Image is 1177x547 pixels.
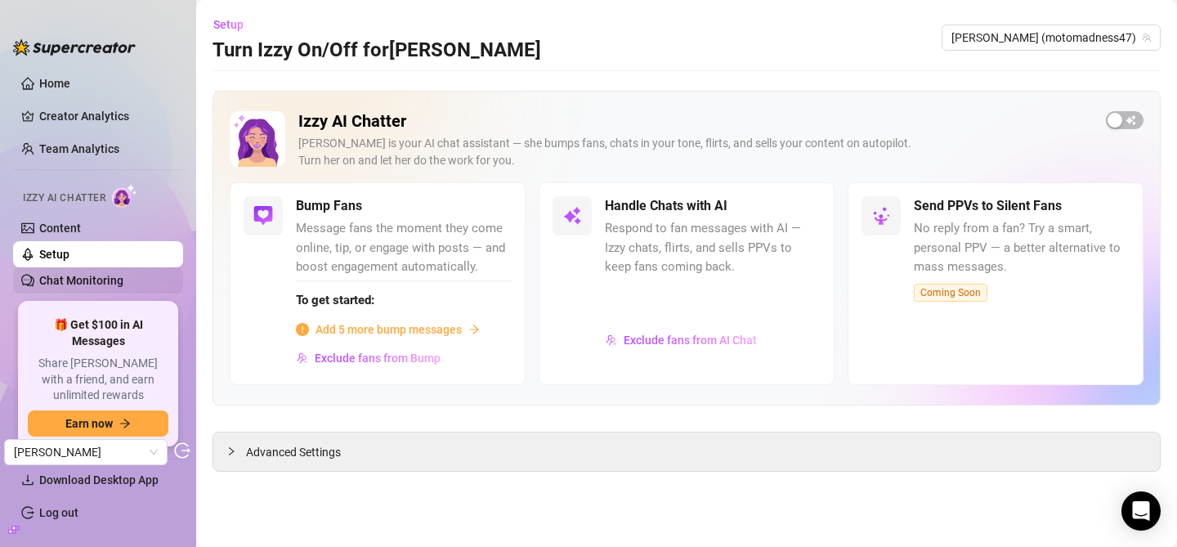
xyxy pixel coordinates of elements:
[871,206,891,226] img: svg%3e
[605,196,727,216] h5: Handle Chats with AI
[606,334,617,346] img: svg%3e
[39,222,81,235] a: Content
[213,38,541,64] h3: Turn Izzy On/Off for [PERSON_NAME]
[174,442,190,459] span: logout
[914,284,987,302] span: Coming Soon
[39,506,78,519] a: Log out
[605,219,821,277] span: Respond to fan messages with AI — Izzy chats, flirts, and sells PPVs to keep fans coming back.
[23,191,105,206] span: Izzy AI Chatter
[315,352,441,365] span: Exclude fans from Bump
[226,446,236,456] span: collapsed
[951,25,1151,50] span: Jayme (motomadness47)
[298,135,1093,169] div: [PERSON_NAME] is your AI chat assistant — she bumps fans, chats in your tone, flirts, and sells y...
[39,274,123,287] a: Chat Monitoring
[28,410,168,437] button: Earn nowarrow-right
[65,417,113,430] span: Earn now
[253,206,273,226] img: svg%3e
[119,418,131,429] span: arrow-right
[1121,491,1161,531] div: Open Intercom Messenger
[28,317,168,349] span: 🎁 Get $100 in AI Messages
[112,184,137,208] img: AI Chatter
[468,324,480,335] span: arrow-right
[13,39,136,56] img: logo-BBDzfeDw.svg
[296,293,374,307] strong: To get started:
[39,103,170,129] a: Creator Analytics
[624,334,757,347] span: Exclude fans from AI Chat
[296,345,441,371] button: Exclude fans from Bump
[28,356,168,404] span: Share [PERSON_NAME] with a friend, and earn unlimited rewards
[296,196,362,216] h5: Bump Fans
[1142,33,1152,43] span: team
[914,219,1130,277] span: No reply from a fan? Try a smart, personal PPV — a better alternative to mass messages.
[213,18,244,31] span: Setup
[297,352,308,364] img: svg%3e
[39,142,119,155] a: Team Analytics
[605,327,758,353] button: Exclude fans from AI Chat
[562,206,582,226] img: svg%3e
[296,323,309,336] span: info-circle
[8,524,20,536] span: build
[213,11,257,38] button: Setup
[39,248,69,261] a: Setup
[39,77,70,90] a: Home
[296,219,512,277] span: Message fans the moment they come online, tip, or engage with posts — and boost engagement automa...
[914,196,1062,216] h5: Send PPVs to Silent Fans
[246,443,341,461] span: Advanced Settings
[226,442,246,460] div: collapsed
[39,473,159,486] span: Download Desktop App
[298,111,1093,132] h2: Izzy AI Chatter
[21,473,34,486] span: download
[230,111,285,167] img: Izzy AI Chatter
[316,321,462,339] span: Add 5 more bump messages
[14,440,158,464] span: Jackson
